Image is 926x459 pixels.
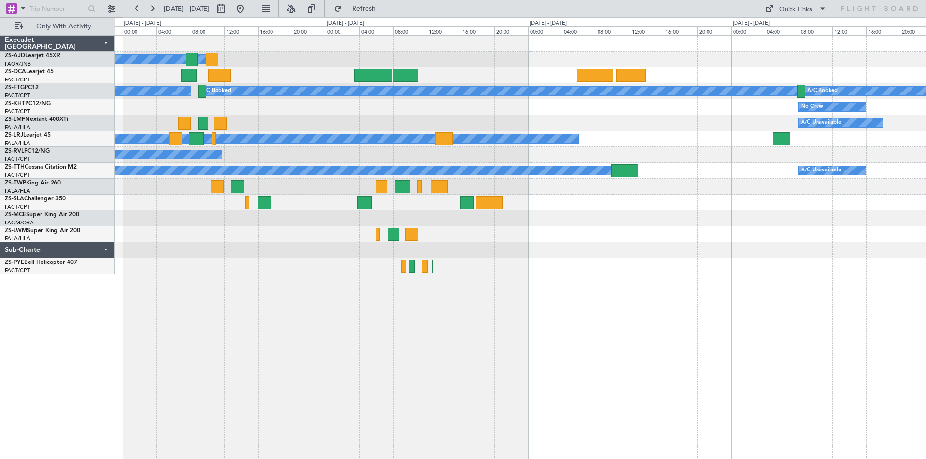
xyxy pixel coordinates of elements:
span: [DATE] - [DATE] [164,4,209,13]
div: Quick Links [779,5,812,14]
div: [DATE] - [DATE] [124,19,161,27]
div: 04:00 [765,26,799,35]
div: 20:00 [292,26,326,35]
a: ZS-PYEBell Helicopter 407 [5,260,77,265]
a: ZS-FTGPC12 [5,85,39,91]
span: ZS-DCA [5,69,26,75]
div: 20:00 [494,26,528,35]
div: 12:00 [224,26,258,35]
a: ZS-AJDLearjet 45XR [5,53,60,59]
div: 12:00 [427,26,461,35]
div: 08:00 [393,26,427,35]
span: ZS-MCE [5,212,26,218]
span: ZS-LMF [5,117,25,122]
div: 00:00 [326,26,359,35]
span: ZS-PYE [5,260,24,265]
div: 20:00 [697,26,731,35]
div: 04:00 [562,26,596,35]
div: 04:00 [156,26,190,35]
a: FAGM/QRA [5,219,34,226]
input: Trip Number [29,1,85,16]
div: 04:00 [359,26,393,35]
span: ZS-TTH [5,164,25,170]
a: FACT/CPT [5,108,30,115]
div: 12:00 [630,26,664,35]
div: A/C Booked [201,84,231,98]
div: 00:00 [123,26,156,35]
span: ZS-LWM [5,228,27,234]
a: FALA/HLA [5,140,30,147]
div: 00:00 [731,26,765,35]
div: 16:00 [258,26,292,35]
a: FACT/CPT [5,76,30,83]
div: A/C Booked [807,84,838,98]
div: 16:00 [461,26,494,35]
span: ZS-FTG [5,85,25,91]
div: 08:00 [799,26,832,35]
a: ZS-MCESuper King Air 200 [5,212,79,218]
a: ZS-SLAChallenger 350 [5,196,66,202]
a: FACT/CPT [5,92,30,99]
div: 08:00 [191,26,224,35]
div: A/C Unavailable [801,116,841,130]
div: [DATE] - [DATE] [733,19,770,27]
div: [DATE] - [DATE] [530,19,567,27]
a: ZS-TTHCessna Citation M2 [5,164,77,170]
a: ZS-KHTPC12/NG [5,101,51,106]
div: 16:00 [664,26,697,35]
div: 00:00 [528,26,562,35]
a: ZS-DCALearjet 45 [5,69,54,75]
a: ZS-LRJLearjet 45 [5,132,51,138]
a: FACT/CPT [5,203,30,210]
span: ZS-KHT [5,101,25,106]
span: Refresh [344,5,384,12]
a: ZS-LWMSuper King Air 200 [5,228,80,234]
span: ZS-TWP [5,180,26,186]
a: ZS-TWPKing Air 260 [5,180,61,186]
button: Only With Activity [11,19,105,34]
a: FALA/HLA [5,235,30,242]
span: ZS-SLA [5,196,24,202]
div: No Crew [801,100,823,114]
button: Refresh [329,1,387,16]
a: ZS-RVLPC12/NG [5,148,50,154]
span: Only With Activity [25,23,102,30]
div: [DATE] - [DATE] [327,19,364,27]
a: FACT/CPT [5,171,30,179]
a: FALA/HLA [5,124,30,131]
div: 16:00 [866,26,900,35]
a: FALA/HLA [5,187,30,195]
div: 08:00 [596,26,629,35]
div: 12:00 [832,26,866,35]
button: Quick Links [760,1,831,16]
a: FAOR/JNB [5,60,31,67]
span: ZS-AJD [5,53,25,59]
a: FACT/CPT [5,267,30,274]
span: ZS-LRJ [5,132,23,138]
span: ZS-RVL [5,148,24,154]
a: FACT/CPT [5,156,30,163]
a: ZS-LMFNextant 400XTi [5,117,68,122]
div: A/C Unavailable [801,163,841,178]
